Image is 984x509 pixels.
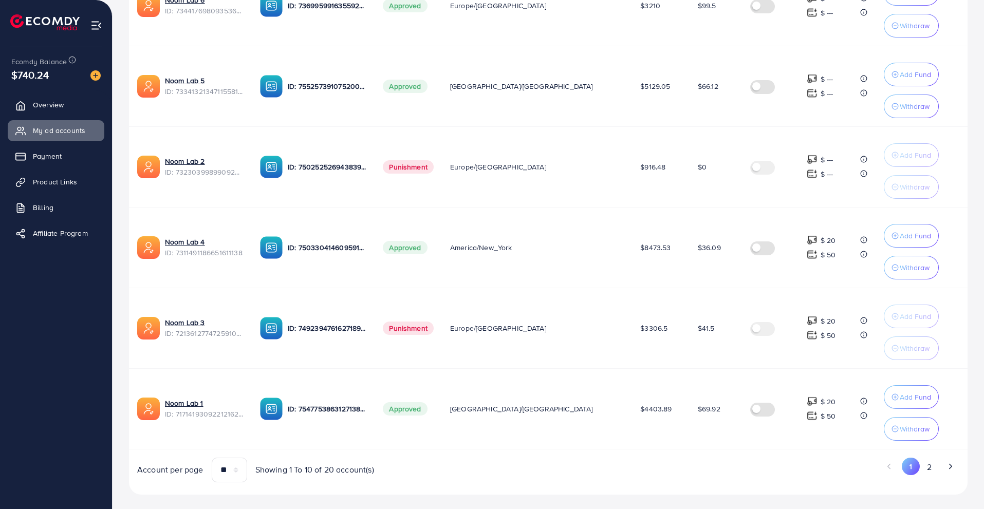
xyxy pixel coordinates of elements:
a: Overview [8,95,104,115]
p: $ --- [821,154,833,166]
img: ic-ba-acc.ded83a64.svg [260,317,283,340]
span: My ad accounts [33,125,85,136]
p: Add Fund [900,310,931,323]
button: Withdraw [884,95,939,118]
span: Approved [383,241,427,254]
span: Overview [33,100,64,110]
a: Noom Lab 5 [165,76,205,86]
img: ic-ads-acc.e4c84228.svg [137,398,160,420]
button: Go to next page [941,458,959,475]
img: ic-ads-acc.e4c84228.svg [137,317,160,340]
iframe: Chat [940,463,976,501]
p: Add Fund [900,230,931,242]
img: top-up amount [807,396,818,407]
span: Payment [33,151,62,161]
img: ic-ads-acc.e4c84228.svg [137,75,160,98]
span: $3210 [640,1,660,11]
span: Europe/[GEOGRAPHIC_DATA] [450,162,546,172]
span: $5129.05 [640,81,670,91]
p: ID: 7492394761627189255 [288,322,366,334]
img: image [90,70,101,81]
span: Europe/[GEOGRAPHIC_DATA] [450,323,546,333]
span: Affiliate Program [33,228,88,238]
span: $0 [698,162,707,172]
div: <span class='underline'>Noom Lab 2</span></br>7323039989909209089 [165,156,244,177]
img: menu [90,20,102,31]
button: Withdraw [884,417,939,441]
span: Showing 1 To 10 of 20 account(s) [255,464,374,476]
div: <span class='underline'>Noom Lab 5</span></br>7334132134711558146 [165,76,244,97]
a: Affiliate Program [8,223,104,243]
p: Withdraw [900,342,930,354]
button: Add Fund [884,143,939,167]
p: Withdraw [900,261,930,274]
a: My ad accounts [8,120,104,141]
a: Payment [8,146,104,166]
img: top-up amount [807,88,818,99]
img: top-up amount [807,330,818,341]
p: Withdraw [900,20,930,32]
span: ID: 7323039989909209089 [165,167,244,177]
p: $ 20 [821,234,836,247]
img: top-up amount [807,168,818,179]
a: Noom Lab 4 [165,237,205,247]
img: ic-ba-acc.ded83a64.svg [260,156,283,178]
button: Add Fund [884,305,939,328]
p: $ --- [821,7,833,19]
img: ic-ba-acc.ded83a64.svg [260,398,283,420]
img: ic-ads-acc.e4c84228.svg [137,156,160,178]
img: top-up amount [807,7,818,18]
span: $36.09 [698,242,721,253]
span: ID: 7213612774725910530 [165,328,244,338]
p: Add Fund [900,391,931,403]
p: $ 20 [821,395,836,408]
span: $3306.5 [640,323,667,333]
a: Billing [8,197,104,218]
span: $740.24 [12,56,48,93]
span: $8473.53 [640,242,671,253]
span: ID: 7311491186651611138 [165,248,244,258]
p: ID: 7552573910752002064 [288,80,366,92]
img: logo [10,14,80,30]
div: <span class='underline'>Noom Lab 3</span></br>7213612774725910530 [165,317,244,338]
p: $ 50 [821,249,836,261]
span: Account per page [137,464,203,476]
span: $4403.89 [640,404,672,414]
img: ic-ba-acc.ded83a64.svg [260,236,283,259]
button: Withdraw [884,336,939,360]
a: Noom Lab 1 [165,398,203,408]
span: [GEOGRAPHIC_DATA]/[GEOGRAPHIC_DATA] [450,404,593,414]
img: top-up amount [807,410,818,421]
img: top-up amount [807,235,818,246]
span: $69.92 [698,404,720,414]
p: $ 50 [821,329,836,342]
div: <span class='underline'>Noom Lab 1</span></br>7171419309221216257 [165,398,244,419]
button: Add Fund [884,224,939,248]
span: $41.5 [698,323,715,333]
span: $66.12 [698,81,718,91]
a: Product Links [8,172,104,192]
p: ID: 7503304146095915016 [288,241,366,254]
img: top-up amount [807,249,818,260]
span: Approved [383,402,427,416]
a: Noom Lab 2 [165,156,205,166]
p: Withdraw [900,423,930,435]
p: $ 50 [821,410,836,422]
button: Withdraw [884,256,939,279]
button: Add Fund [884,63,939,86]
a: Noom Lab 3 [165,317,205,328]
p: Withdraw [900,100,930,112]
div: <span class='underline'>Noom Lab 4</span></br>7311491186651611138 [165,237,244,258]
span: Ecomdy Balance [11,56,67,67]
img: ic-ba-acc.ded83a64.svg [260,75,283,98]
span: $99.5 [698,1,716,11]
span: ID: 7344176980935360513 [165,6,244,16]
span: $916.48 [640,162,665,172]
span: Europe/[GEOGRAPHIC_DATA] [450,1,546,11]
p: ID: 7547753863127138320 [288,403,366,415]
span: ID: 7334132134711558146 [165,86,244,97]
span: Approved [383,80,427,93]
button: Withdraw [884,14,939,37]
p: ID: 7502525269438398465 [288,161,366,173]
